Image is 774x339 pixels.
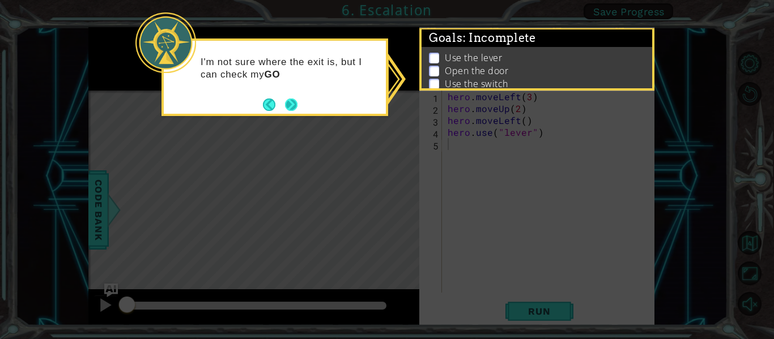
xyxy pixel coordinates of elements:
[429,31,536,45] span: Goals
[285,98,297,111] button: Next
[445,65,508,77] p: Open the door
[201,56,378,81] p: I'm not sure where the exit is, but I can check my
[445,52,502,64] p: Use the lever
[263,98,285,111] button: Back
[463,31,536,45] span: : Incomplete
[264,69,280,80] strong: GO
[445,78,508,90] p: Use the switch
